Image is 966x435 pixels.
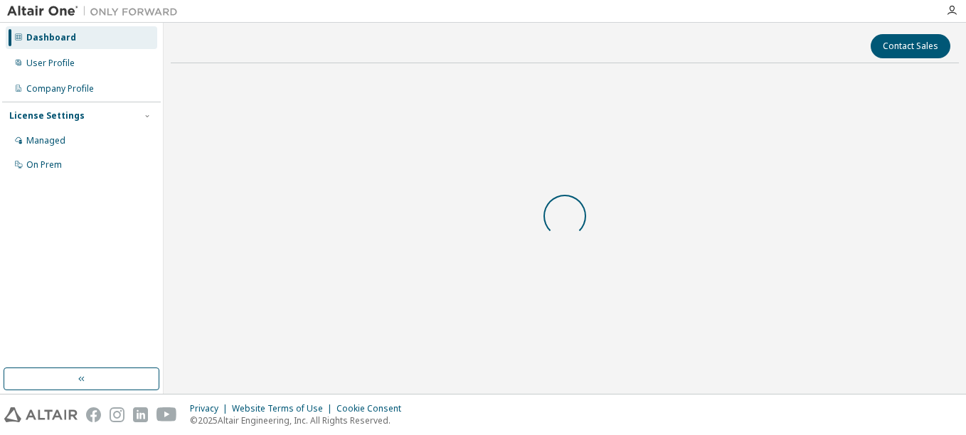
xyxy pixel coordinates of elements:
[86,407,101,422] img: facebook.svg
[190,403,232,414] div: Privacy
[110,407,124,422] img: instagram.svg
[4,407,78,422] img: altair_logo.svg
[26,135,65,146] div: Managed
[190,414,410,426] p: © 2025 Altair Engineering, Inc. All Rights Reserved.
[9,110,85,122] div: License Settings
[26,32,76,43] div: Dashboard
[26,58,75,69] div: User Profile
[133,407,148,422] img: linkedin.svg
[26,159,62,171] div: On Prem
[871,34,950,58] button: Contact Sales
[26,83,94,95] div: Company Profile
[232,403,336,414] div: Website Terms of Use
[336,403,410,414] div: Cookie Consent
[7,4,185,18] img: Altair One
[156,407,177,422] img: youtube.svg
